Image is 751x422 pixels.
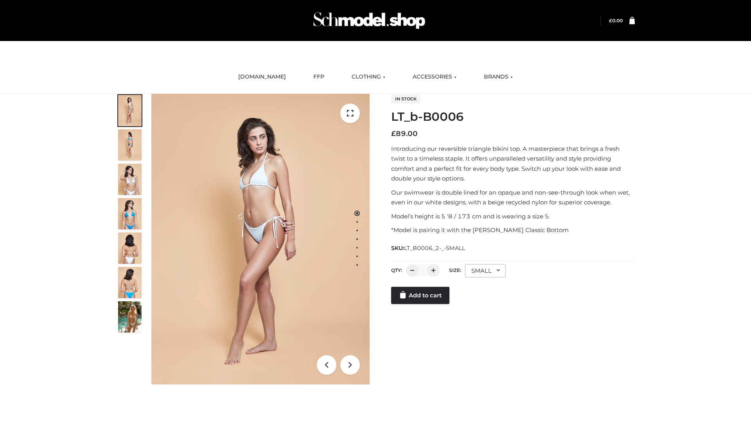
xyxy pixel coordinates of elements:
img: ArielClassicBikiniTop_CloudNine_AzureSky_OW114ECO_2-scaled.jpg [118,129,142,161]
a: Add to cart [391,287,449,304]
label: Size: [449,267,461,273]
a: £0.00 [609,18,623,23]
a: FFP [307,68,330,86]
span: SKU: [391,243,466,253]
span: £ [391,129,396,138]
a: CLOTHING [346,68,391,86]
img: ArielClassicBikiniTop_CloudNine_AzureSky_OW114ECO_4-scaled.jpg [118,198,142,229]
a: ACCESSORIES [407,68,462,86]
img: Schmodel Admin 964 [311,5,428,36]
img: Arieltop_CloudNine_AzureSky2.jpg [118,301,142,333]
img: ArielClassicBikiniTop_CloudNine_AzureSky_OW114ECO_8-scaled.jpg [118,267,142,298]
a: BRANDS [478,68,519,86]
a: [DOMAIN_NAME] [232,68,292,86]
bdi: 0.00 [609,18,623,23]
p: *Model is pairing it with the [PERSON_NAME] Classic Bottom [391,225,635,235]
p: Model’s height is 5 ‘8 / 173 cm and is wearing a size S. [391,211,635,222]
img: ArielClassicBikiniTop_CloudNine_AzureSky_OW114ECO_1 [151,94,370,384]
h1: LT_b-B0006 [391,110,635,124]
div: SMALL [465,264,506,277]
label: QTY: [391,267,402,273]
img: ArielClassicBikiniTop_CloudNine_AzureSky_OW114ECO_7-scaled.jpg [118,232,142,264]
span: In stock [391,94,420,104]
bdi: 89.00 [391,129,418,138]
span: £ [609,18,612,23]
p: Our swimwear is double lined for an opaque and non-see-through look when wet, even in our white d... [391,188,635,207]
p: Introducing our reversible triangle bikini top. A masterpiece that brings a fresh twist to a time... [391,144,635,184]
span: LT_B0006_2-_-SMALL [404,245,465,252]
img: ArielClassicBikiniTop_CloudNine_AzureSky_OW114ECO_3-scaled.jpg [118,164,142,195]
img: ArielClassicBikiniTop_CloudNine_AzureSky_OW114ECO_1-scaled.jpg [118,95,142,126]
